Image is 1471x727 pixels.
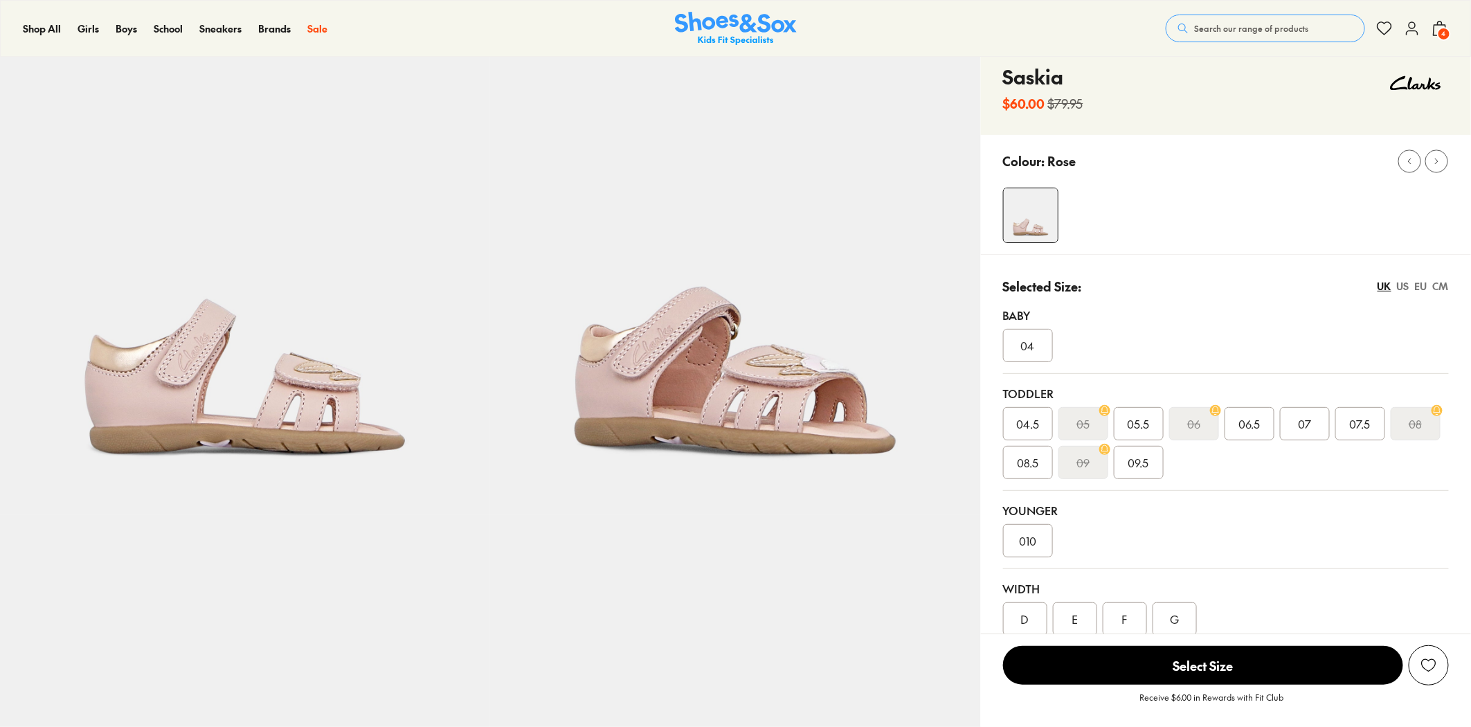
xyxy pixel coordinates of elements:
[1194,22,1308,35] span: Search our range of products
[307,21,327,36] a: Sale
[1415,279,1427,294] div: EU
[1003,277,1082,296] p: Selected Size:
[307,21,327,35] span: Sale
[1409,415,1422,432] s: 08
[1382,62,1449,104] img: Vendor logo
[1128,454,1149,471] span: 09.5
[1003,645,1403,685] button: Select Size
[1298,415,1311,432] span: 07
[154,21,183,36] a: School
[1019,532,1036,549] span: 010
[1350,415,1371,432] span: 07.5
[23,21,61,35] span: Shop All
[154,21,183,35] span: School
[78,21,99,36] a: Girls
[1003,602,1047,636] div: D
[1433,279,1449,294] div: CM
[1397,279,1409,294] div: US
[116,21,137,36] a: Boys
[1140,691,1284,716] p: Receive $6.00 in Rewards with Fit Club
[1004,188,1058,242] img: 4-503840_1
[1048,152,1076,170] p: Rose
[116,21,137,35] span: Boys
[1017,454,1038,471] span: 08.5
[1003,502,1449,519] div: Younger
[1021,337,1035,354] span: 04
[1016,415,1039,432] span: 04.5
[1003,152,1045,170] p: Colour:
[23,21,61,36] a: Shop All
[1048,94,1083,113] s: $79.95
[1003,307,1449,323] div: Baby
[1128,415,1150,432] span: 05.5
[1166,15,1365,42] button: Search our range of products
[1432,13,1448,44] button: 4
[1378,279,1391,294] div: UK
[1003,94,1045,113] b: $60.00
[1437,27,1451,41] span: 4
[1003,62,1083,91] h4: Saskia
[199,21,242,36] a: Sneakers
[258,21,291,35] span: Brands
[199,21,242,35] span: Sneakers
[1003,580,1449,597] div: Width
[258,21,291,36] a: Brands
[1053,602,1097,636] div: E
[675,12,797,46] img: SNS_Logo_Responsive.svg
[1187,415,1200,432] s: 06
[675,12,797,46] a: Shoes & Sox
[1238,415,1260,432] span: 06.5
[1409,645,1449,685] button: Add to Wishlist
[1076,454,1090,471] s: 09
[78,21,99,35] span: Girls
[1153,602,1197,636] div: G
[1076,415,1090,432] s: 05
[1003,385,1449,402] div: Toddler
[1103,602,1147,636] div: F
[1003,646,1403,685] span: Select Size
[490,25,980,515] img: 5-503841_1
